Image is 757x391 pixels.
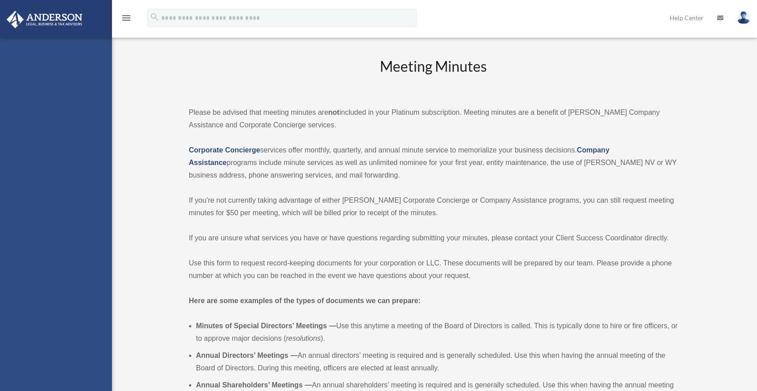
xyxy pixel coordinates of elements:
b: Minutes of Special Directors’ Meetings — [196,322,336,330]
a: menu [121,16,132,23]
p: If you are unsure what services you have or have questions regarding submitting your minutes, ple... [189,232,678,244]
img: User Pic [737,11,750,24]
img: Anderson Advisors Platinum Portal [4,11,85,28]
a: Company Assistance [189,146,610,166]
a: Corporate Concierge [189,146,260,154]
li: An annual directors’ meeting is required and is generally scheduled. Use this when having the ann... [196,349,678,374]
strong: not [328,109,340,116]
i: search [150,12,159,22]
strong: Here are some examples of the types of documents we can prepare: [189,297,421,304]
li: Use this anytime a meeting of the Board of Directors is called. This is typically done to hire or... [196,320,678,345]
b: Annual Shareholders’ Meetings — [196,381,312,389]
b: Annual Directors’ Meetings — [196,352,298,359]
p: services offer monthly, quarterly, and annual minute service to memorialize your business decisio... [189,144,678,182]
em: resolutions [286,335,320,342]
p: If you’re not currently taking advantage of either [PERSON_NAME] Corporate Concierge or Company A... [189,194,678,219]
p: Please be advised that meeting minutes are included in your Platinum subscription. Meeting minute... [189,106,678,131]
p: Use this form to request record-keeping documents for your corporation or LLC. These documents wi... [189,257,678,282]
i: menu [121,13,132,23]
h2: Meeting Minutes [189,56,678,94]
